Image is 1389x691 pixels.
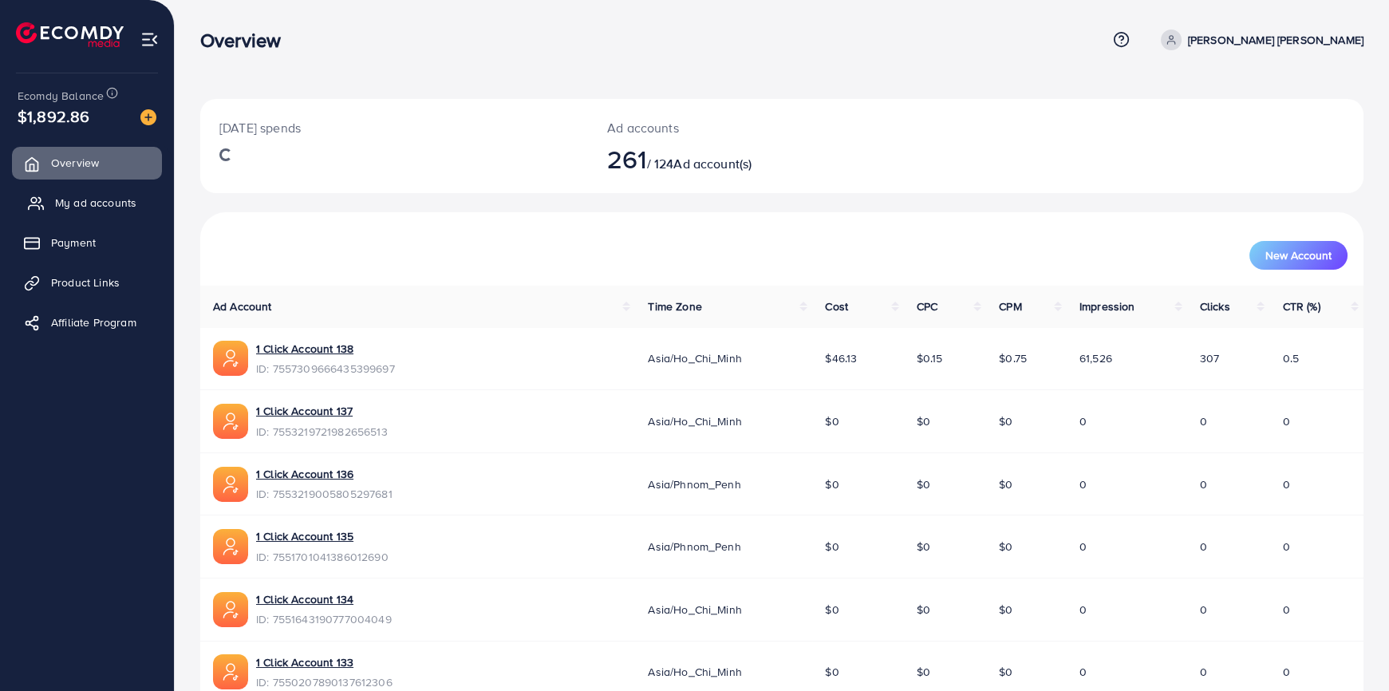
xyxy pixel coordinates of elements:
[1079,664,1087,680] span: 0
[18,105,89,128] span: $1,892.86
[1079,298,1135,314] span: Impression
[648,350,742,366] span: Asia/Ho_Chi_Minh
[256,486,393,502] span: ID: 7553219005805297681
[256,361,395,377] span: ID: 7557309666435399697
[999,602,1012,618] span: $0
[12,227,162,259] a: Payment
[140,30,159,49] img: menu
[825,664,839,680] span: $0
[213,467,248,502] img: ic-ads-acc.e4c84228.svg
[1079,602,1087,618] span: 0
[1200,476,1207,492] span: 0
[256,403,353,419] a: 1 Click Account 137
[999,539,1012,555] span: $0
[213,404,248,439] img: ic-ads-acc.e4c84228.svg
[825,476,839,492] span: $0
[825,413,839,429] span: $0
[999,476,1012,492] span: $0
[607,144,860,174] h2: / 124
[1079,476,1087,492] span: 0
[256,674,393,690] span: ID: 7550207890137612306
[16,22,124,47] img: logo
[648,664,742,680] span: Asia/Ho_Chi_Minh
[1079,350,1112,366] span: 61,526
[1200,539,1207,555] span: 0
[219,118,569,137] p: [DATE] spends
[1200,413,1207,429] span: 0
[256,528,353,544] a: 1 Click Account 135
[200,29,294,52] h3: Overview
[607,118,860,137] p: Ad accounts
[917,350,943,366] span: $0.15
[1200,298,1230,314] span: Clicks
[673,155,752,172] span: Ad account(s)
[1200,602,1207,618] span: 0
[1200,664,1207,680] span: 0
[825,539,839,555] span: $0
[18,88,104,104] span: Ecomdy Balance
[213,298,272,314] span: Ad Account
[1154,30,1363,50] a: [PERSON_NAME] [PERSON_NAME]
[256,654,353,670] a: 1 Click Account 133
[1282,413,1289,429] span: 0
[1079,413,1087,429] span: 0
[140,109,156,125] img: image
[999,413,1012,429] span: $0
[648,476,740,492] span: Asia/Phnom_Penh
[12,147,162,179] a: Overview
[1282,539,1289,555] span: 0
[825,350,857,366] span: $46.13
[256,591,353,607] a: 1 Click Account 134
[999,664,1012,680] span: $0
[999,298,1021,314] span: CPM
[12,306,162,338] a: Affiliate Program
[917,476,930,492] span: $0
[51,155,99,171] span: Overview
[256,466,353,482] a: 1 Click Account 136
[256,549,389,565] span: ID: 7551701041386012690
[213,654,248,689] img: ic-ads-acc.e4c84228.svg
[917,413,930,429] span: $0
[256,424,388,440] span: ID: 7553219721982656513
[825,298,848,314] span: Cost
[648,298,701,314] span: Time Zone
[1282,350,1298,366] span: 0.5
[256,611,392,627] span: ID: 7551643190777004049
[213,592,248,627] img: ic-ads-acc.e4c84228.svg
[55,195,136,211] span: My ad accounts
[1265,250,1332,261] span: New Account
[1282,476,1289,492] span: 0
[1188,30,1363,49] p: [PERSON_NAME] [PERSON_NAME]
[51,274,120,290] span: Product Links
[1079,539,1087,555] span: 0
[213,529,248,564] img: ic-ads-acc.e4c84228.svg
[825,602,839,618] span: $0
[1282,602,1289,618] span: 0
[51,314,136,330] span: Affiliate Program
[1200,350,1219,366] span: 307
[648,413,742,429] span: Asia/Ho_Chi_Minh
[1282,298,1320,314] span: CTR (%)
[256,341,353,357] a: 1 Click Account 138
[917,664,930,680] span: $0
[607,140,646,177] span: 261
[213,341,248,376] img: ic-ads-acc.e4c84228.svg
[648,602,742,618] span: Asia/Ho_Chi_Minh
[51,235,96,251] span: Payment
[12,267,162,298] a: Product Links
[1249,241,1348,270] button: New Account
[917,539,930,555] span: $0
[999,350,1027,366] span: $0.75
[648,539,740,555] span: Asia/Phnom_Penh
[917,298,937,314] span: CPC
[1282,664,1289,680] span: 0
[12,187,162,219] a: My ad accounts
[917,602,930,618] span: $0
